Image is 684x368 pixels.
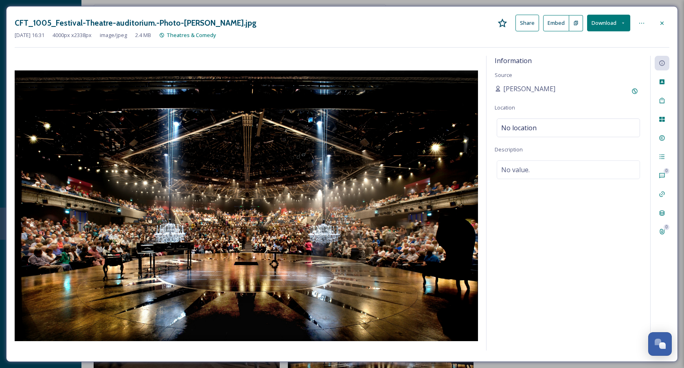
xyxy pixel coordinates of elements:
[503,84,555,94] span: [PERSON_NAME]
[495,104,515,111] span: Location
[648,332,672,356] button: Open Chat
[664,168,669,174] div: 0
[495,146,523,153] span: Description
[15,70,478,341] img: CFT_1005_Festival-Theatre-auditorium.-Photo-Philip-Vile.jpg
[515,15,539,31] button: Share
[15,17,256,29] h3: CFT_1005_Festival-Theatre-auditorium.-Photo-[PERSON_NAME].jpg
[15,31,44,39] span: [DATE] 16:31
[543,15,569,31] button: Embed
[495,56,532,65] span: Information
[664,224,669,230] div: 0
[167,31,216,39] span: Theatres & Comedy
[53,31,92,39] span: 4000 px x 2338 px
[501,123,537,133] span: No location
[495,71,512,79] span: Source
[100,31,127,39] span: image/jpeg
[135,31,151,39] span: 2.4 MB
[501,165,530,175] span: No value.
[587,15,630,31] button: Download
